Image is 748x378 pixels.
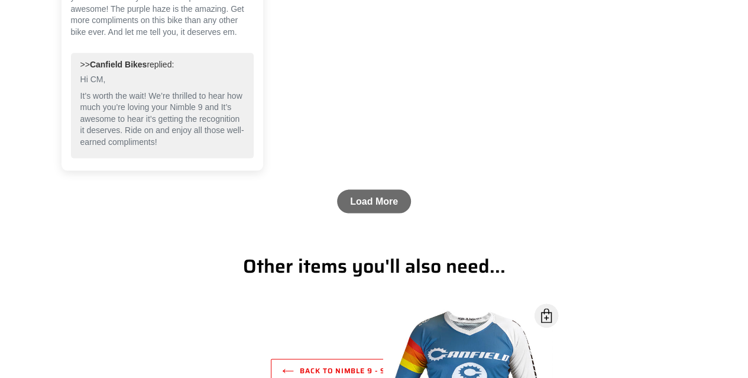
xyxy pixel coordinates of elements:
b: Canfield Bikes [90,60,147,69]
a: Load More [337,190,411,214]
h1: Other items you'll also need... [52,255,697,277]
p: It’s worth the wait! We’re thrilled to hear how much you’re loving your Nimble 9 and It’s awesome... [80,91,244,148]
div: >> replied: [80,59,244,71]
p: Hi CM, [80,74,244,86]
